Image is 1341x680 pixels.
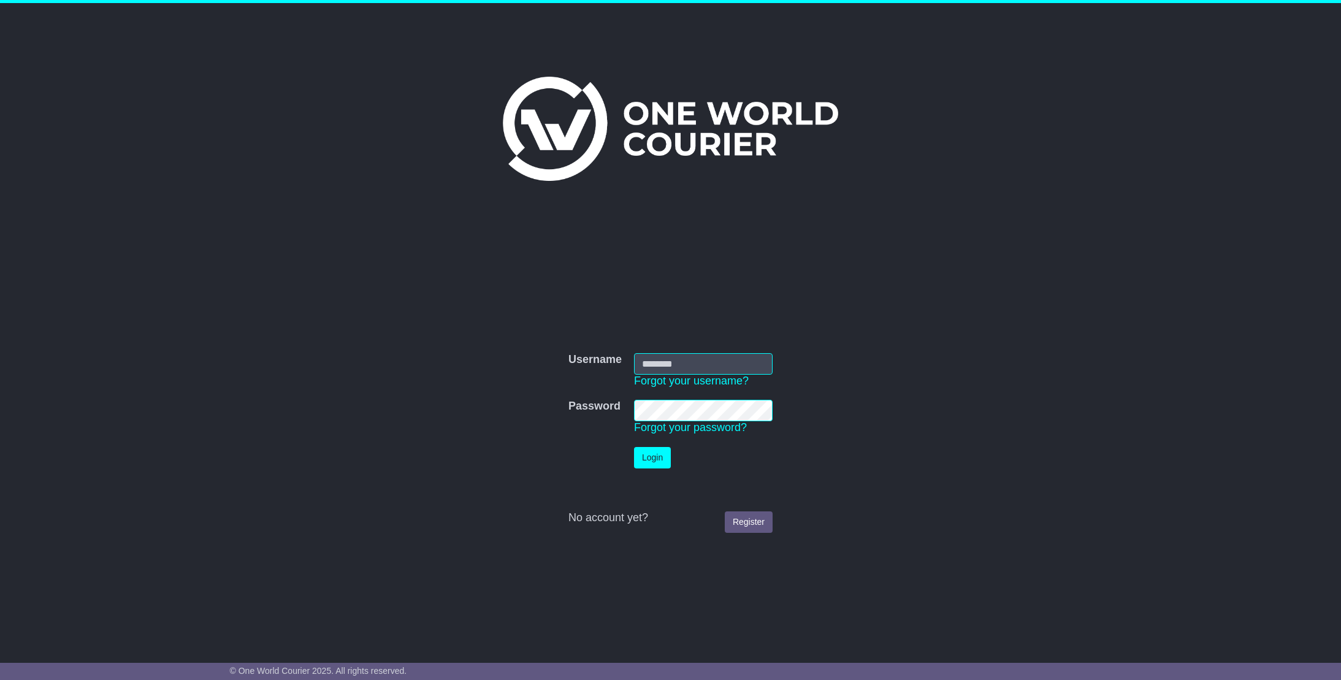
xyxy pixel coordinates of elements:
[230,666,407,676] span: © One World Courier 2025. All rights reserved.
[725,511,773,533] a: Register
[634,375,749,387] a: Forgot your username?
[634,421,747,434] a: Forgot your password?
[568,511,773,525] div: No account yet?
[503,77,838,181] img: One World
[568,353,622,367] label: Username
[634,447,671,468] button: Login
[568,400,621,413] label: Password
